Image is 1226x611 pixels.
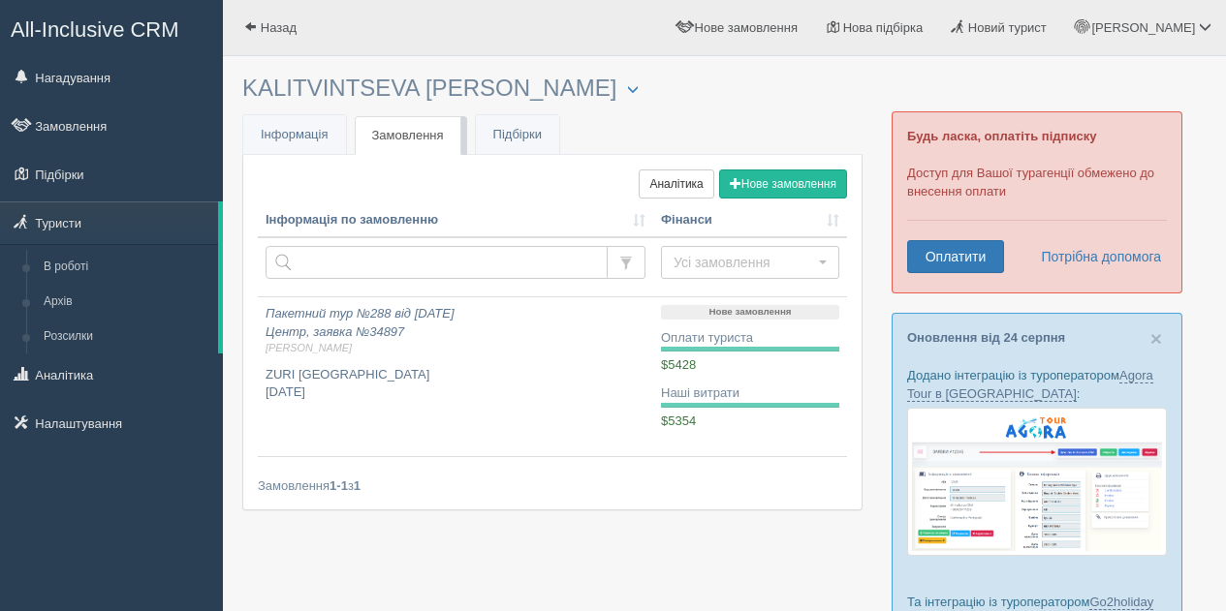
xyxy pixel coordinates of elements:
button: Нове замовлення [719,169,847,199]
span: $5428 [661,357,696,372]
a: Інформація [243,115,346,155]
a: Потрібна допомога [1028,240,1162,273]
span: Нове замовлення [695,20,798,35]
a: Інформація по замовленню [266,211,645,229]
a: Agora Tour в [GEOGRAPHIC_DATA] [907,368,1153,402]
a: Замовлення [355,116,461,156]
span: Новий турист [968,20,1047,35]
input: Пошук за номером замовлення, ПІБ або паспортом туриста [266,246,608,279]
p: Додано інтеграцію із туроператором : [907,366,1167,403]
a: Оновлення від 24 серпня [907,330,1065,345]
button: Усі замовлення [661,246,839,279]
a: Аналітика [639,169,713,199]
a: Оплатити [907,240,1004,273]
div: Наші витрати [661,384,839,403]
span: $5354 [661,413,696,428]
span: [PERSON_NAME] [266,341,645,355]
img: agora-tour-%D0%B7%D0%B0%D1%8F%D0%B2%D0%BA%D0%B8-%D1%81%D1%80%D0%BC-%D0%B4%D0%BB%D1%8F-%D1%82%D1%8... [907,408,1167,556]
span: All-Inclusive CRM [11,17,179,42]
a: Архів [35,285,218,320]
span: Нова підбірка [843,20,924,35]
a: Пакетний тур №288 від [DATE]Центр, заявка №34897[PERSON_NAME] ZURI [GEOGRAPHIC_DATA][DATE] [258,297,653,456]
span: × [1150,327,1162,350]
a: All-Inclusive CRM [1,1,222,54]
a: Фінанси [661,211,839,229]
div: Замовлення з [258,476,847,495]
b: 1-1 [330,478,348,493]
b: Будь ласка, оплатіть підписку [907,129,1096,143]
span: Інформація [261,127,329,141]
span: Назад [261,20,297,35]
i: Пакетний тур №288 від [DATE] Центр, заявка №34897 [266,306,645,356]
div: Оплати туриста [661,329,839,348]
a: Розсилки [35,320,218,354]
b: 1 [354,478,361,493]
div: Доступ для Вашої турагенції обмежено до внесення оплати [892,111,1182,293]
a: В роботі [35,250,218,285]
span: Усі замовлення [674,253,814,272]
button: Close [1150,328,1162,349]
span: [PERSON_NAME] [1091,20,1195,35]
a: Підбірки [476,115,559,155]
h3: KALITVINTSEVA [PERSON_NAME] [242,76,863,102]
p: Нове замовлення [661,305,839,320]
p: ZURI [GEOGRAPHIC_DATA] [DATE] [266,366,645,402]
